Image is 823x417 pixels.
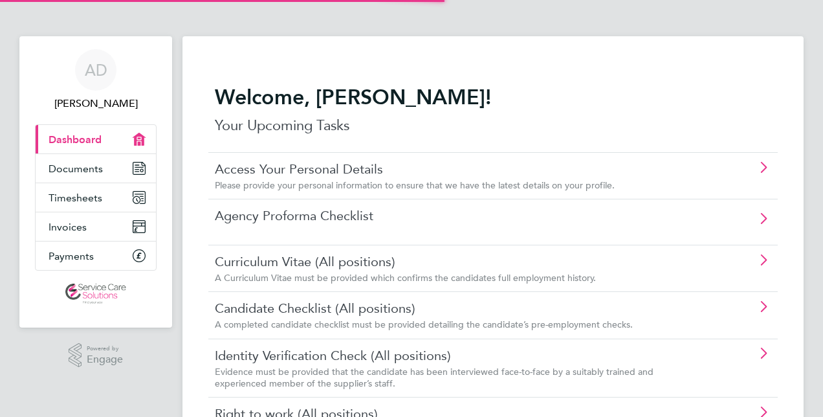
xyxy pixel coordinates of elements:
span: Powered by [87,343,123,354]
a: Agency Proforma Checklist [215,207,698,224]
a: Documents [36,154,156,183]
span: A Curriculum Vitae must be provided which confirms the candidates full employment history. [215,272,596,284]
span: Invoices [49,221,87,233]
a: Invoices [36,212,156,241]
span: Timesheets [49,192,102,204]
p: Your Upcoming Tasks [215,115,771,136]
a: Access Your Personal Details [215,161,698,177]
span: Payments [49,250,94,262]
a: Payments [36,242,156,270]
span: Please provide your personal information to ensure that we have the latest details on your profile. [215,179,615,191]
img: servicecare-logo-retina.png [65,284,126,304]
a: Timesheets [36,183,156,212]
a: Curriculum Vitae (All positions) [215,253,698,270]
span: Evidence must be provided that the candidate has been interviewed face-to-face by a suitably trai... [215,366,653,389]
span: Alicia Diyyo [35,96,157,111]
span: Engage [87,354,123,365]
span: Dashboard [49,133,102,146]
a: AD[PERSON_NAME] [35,49,157,111]
h2: Welcome, [PERSON_NAME]! [215,84,771,110]
nav: Main navigation [19,36,172,328]
a: Identity Verification Check (All positions) [215,347,698,364]
span: Documents [49,163,103,175]
a: Go to home page [35,284,157,304]
a: Powered byEngage [69,343,124,368]
span: AD [85,62,107,78]
span: A completed candidate checklist must be provided detailing the candidate’s pre-employment checks. [215,319,633,330]
a: Candidate Checklist (All positions) [215,300,698,317]
a: Dashboard [36,125,156,153]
